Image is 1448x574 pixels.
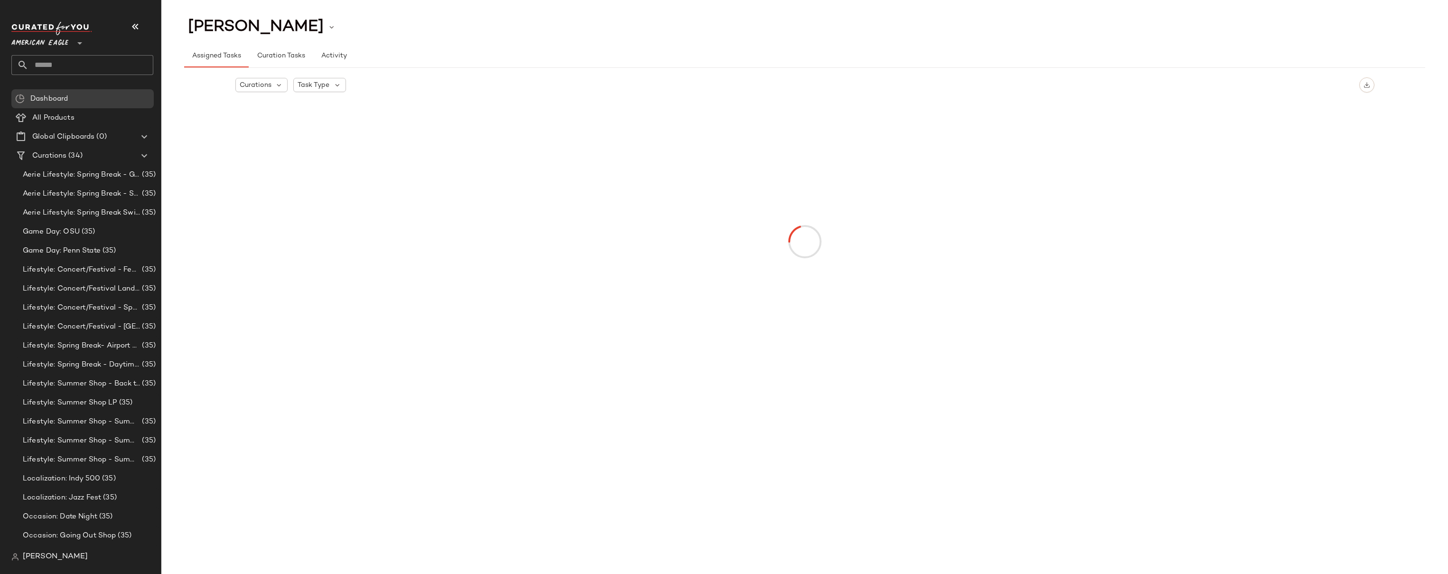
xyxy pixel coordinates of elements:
span: (35) [116,530,131,541]
span: (35) [80,226,95,237]
span: Lifestyle: Concert/Festival - Sporty [23,302,140,313]
span: (34) [66,151,83,161]
span: Lifestyle: Summer Shop - Summer Internship [23,435,140,446]
span: American Eagle [11,32,68,49]
span: Aerie Lifestyle: Spring Break - Girly/Femme [23,169,140,180]
span: Lifestyle: Concert/Festival - [GEOGRAPHIC_DATA] [23,321,140,332]
span: [PERSON_NAME] [23,551,88,563]
span: (35) [140,435,156,446]
img: svg%3e [1364,82,1370,88]
span: (35) [140,340,156,351]
span: Lifestyle: Summer Shop - Summer Abroad [23,416,140,427]
span: (35) [140,188,156,199]
span: [PERSON_NAME] [188,18,324,36]
img: cfy_white_logo.C9jOOHJF.svg [11,22,92,35]
img: svg%3e [15,94,25,104]
span: (35) [140,416,156,427]
span: Localization: Indy 500 [23,473,100,484]
span: (35) [117,397,133,408]
span: (35) [140,302,156,313]
span: Curations [32,151,66,161]
span: (35) [140,283,156,294]
span: Game Day: OSU [23,226,80,237]
span: Activity [321,52,347,60]
span: Lifestyle: Summer Shop - Summer Study Sessions [23,454,140,465]
span: Curations [240,80,271,90]
span: (35) [140,169,156,180]
span: (35) [140,454,156,465]
span: Lifestyle: Summer Shop - Back to School Essentials [23,378,140,389]
span: Lifestyle: Summer Shop LP [23,397,117,408]
span: Assigned Tasks [192,52,241,60]
span: Occasion: Going Out Shop [23,530,116,541]
span: Aerie Lifestyle: Spring Break - Sporty [23,188,140,199]
span: Aerie Lifestyle: Spring Break Swimsuits Landing Page [23,207,140,218]
span: (35) [101,245,116,256]
span: (0) [94,132,106,142]
span: (35) [97,511,113,522]
span: Global Clipboards [32,132,94,142]
span: Lifestyle: Spring Break- Airport Style [23,340,140,351]
img: svg%3e [11,553,19,561]
span: Curation Tasks [256,52,305,60]
span: (35) [140,264,156,275]
span: Game Day: Penn State [23,245,101,256]
span: Lifestyle: Concert/Festival Landing Page [23,283,140,294]
span: Lifestyle: Concert/Festival - Femme [23,264,140,275]
span: Localization: Jazz Fest [23,492,101,503]
span: Occasion: Date Night [23,511,97,522]
span: Task Type [298,80,329,90]
span: All Products [32,113,75,123]
span: (35) [140,378,156,389]
span: (35) [100,473,116,484]
span: (35) [140,359,156,370]
span: (35) [140,321,156,332]
span: (35) [101,492,117,503]
span: Lifestyle: Spring Break - Daytime Casual [23,359,140,370]
span: Dashboard [30,94,68,104]
span: (35) [140,207,156,218]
